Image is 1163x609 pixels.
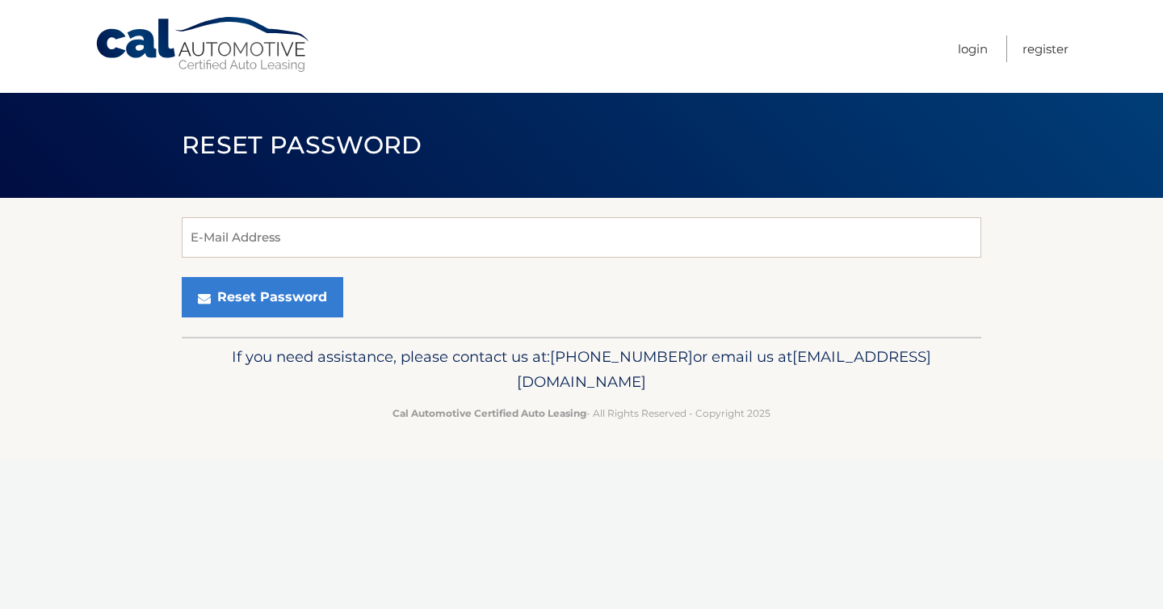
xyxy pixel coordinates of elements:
p: - All Rights Reserved - Copyright 2025 [192,405,971,422]
strong: Cal Automotive Certified Auto Leasing [393,407,586,419]
a: Login [958,36,988,62]
input: E-Mail Address [182,217,981,258]
a: Register [1022,36,1069,62]
p: If you need assistance, please contact us at: or email us at [192,344,971,396]
button: Reset Password [182,277,343,317]
span: [PHONE_NUMBER] [550,347,693,366]
a: Cal Automotive [94,16,313,73]
span: Reset Password [182,130,422,160]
